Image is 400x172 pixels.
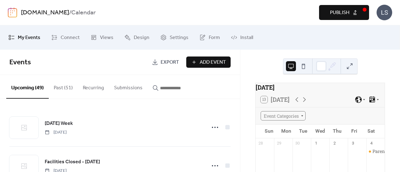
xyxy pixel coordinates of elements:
[4,28,45,47] a: My Events
[295,125,312,138] div: Tue
[9,56,31,69] span: Events
[61,33,80,43] span: Connect
[45,129,67,136] span: [DATE]
[258,140,263,146] div: 28
[329,125,346,138] div: Thu
[78,75,109,98] button: Recurring
[377,5,392,20] div: LS
[368,140,374,146] div: 4
[69,7,71,19] b: /
[276,140,282,146] div: 29
[49,75,78,98] button: Past (51)
[226,28,258,47] a: Install
[18,33,40,43] span: My Events
[256,83,385,92] div: [DATE]
[363,125,380,138] div: Sat
[6,75,49,99] button: Upcoming (49)
[313,140,319,146] div: 1
[120,28,154,47] a: Design
[277,125,294,138] div: Mon
[195,28,225,47] a: Form
[8,7,17,17] img: logo
[261,125,277,138] div: Sun
[45,120,73,128] a: [DATE] Week
[86,28,118,47] a: Views
[200,59,226,66] span: Add Event
[332,140,337,146] div: 2
[209,33,220,43] span: Form
[71,7,96,19] b: Calendar
[240,33,253,43] span: Install
[45,120,73,127] span: [DATE] Week
[312,125,328,138] div: Wed
[350,140,356,146] div: 3
[330,9,349,17] span: Publish
[295,140,300,146] div: 30
[21,7,69,19] a: [DOMAIN_NAME]
[45,158,100,166] a: Facilities Closed - [DATE]
[47,28,84,47] a: Connect
[366,148,385,155] div: Parent's Night Out
[100,33,113,43] span: Views
[156,28,193,47] a: Settings
[109,75,147,98] button: Submissions
[161,59,179,66] span: Export
[346,125,362,138] div: Fri
[170,33,188,43] span: Settings
[147,57,184,68] a: Export
[319,5,369,20] button: Publish
[186,57,231,68] button: Add Event
[134,33,149,43] span: Design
